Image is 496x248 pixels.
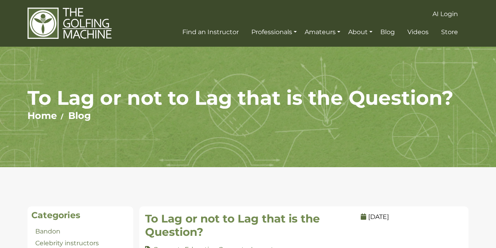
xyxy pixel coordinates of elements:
a: Blog [68,110,91,121]
a: Blog [378,25,397,39]
span: Videos [407,28,429,36]
img: The Golfing Machine [27,7,112,40]
a: AI Login [431,7,460,21]
h1: To Lag or not to Lag that is the Question? [27,86,469,110]
a: About [346,25,374,39]
span: Find an Instructor [182,28,239,36]
a: Bandon [35,228,60,235]
a: Celebrity instructors [35,239,99,247]
a: Videos [405,25,431,39]
p: [DATE] [361,212,463,222]
a: Amateurs [303,25,342,39]
a: Home [27,110,57,121]
span: Store [441,28,458,36]
h2: Categories [31,210,129,221]
a: Find an Instructor [180,25,241,39]
span: Blog [380,28,395,36]
h2: To Lag or not to Lag that is the Question? [145,212,355,239]
a: Professionals [249,25,299,39]
span: AI Login [432,10,458,18]
a: Store [439,25,460,39]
